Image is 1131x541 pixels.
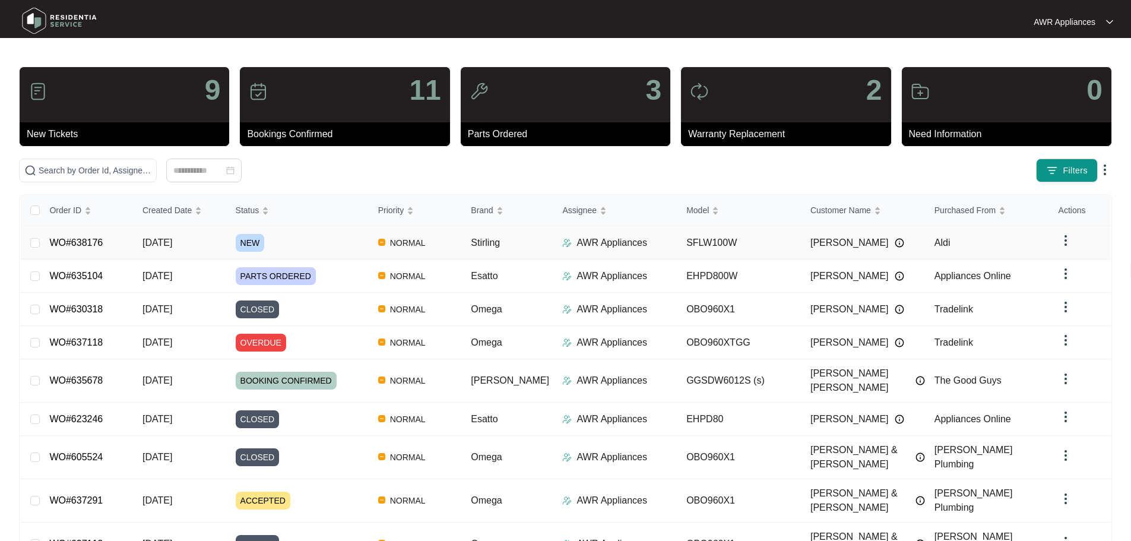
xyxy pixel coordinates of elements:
[925,195,1049,226] th: Purchased From
[142,375,172,385] span: [DATE]
[553,195,677,226] th: Assignee
[1059,372,1073,386] img: dropdown arrow
[385,269,430,283] span: NORMAL
[471,337,502,347] span: Omega
[934,445,1013,469] span: [PERSON_NAME] Plumbing
[1059,492,1073,506] img: dropdown arrow
[576,450,647,464] p: AWR Appliances
[909,127,1111,141] p: Need Information
[378,496,385,504] img: Vercel Logo
[471,495,502,505] span: Omega
[385,374,430,388] span: NORMAL
[378,377,385,384] img: Vercel Logo
[236,448,280,466] span: CLOSED
[677,293,801,326] td: OBO960X1
[49,204,81,217] span: Order ID
[576,412,647,426] p: AWR Appliances
[236,234,265,252] span: NEW
[645,76,661,105] p: 3
[28,82,47,101] img: icon
[562,496,572,505] img: Assigner Icon
[562,453,572,462] img: Assigner Icon
[866,76,882,105] p: 2
[378,453,385,460] img: Vercel Logo
[1046,164,1058,176] img: filter icon
[934,488,1013,512] span: [PERSON_NAME] Plumbing
[468,127,670,141] p: Parts Ordered
[562,338,572,347] img: Assigner Icon
[677,436,801,479] td: OBO960X1
[27,127,229,141] p: New Tickets
[562,415,572,424] img: Assigner Icon
[810,336,889,350] span: [PERSON_NAME]
[1049,195,1111,226] th: Actions
[576,336,647,350] p: AWR Appliances
[1034,16,1095,28] p: AWR Appliances
[1098,163,1112,177] img: dropdown arrow
[385,412,430,426] span: NORMAL
[142,304,172,314] span: [DATE]
[810,236,889,250] span: [PERSON_NAME]
[810,412,889,426] span: [PERSON_NAME]
[677,326,801,359] td: OBO960XTGG
[1086,76,1103,105] p: 0
[142,271,172,281] span: [DATE]
[49,238,103,248] a: WO#638176
[1106,19,1113,25] img: dropdown arrow
[205,76,221,105] p: 9
[1059,267,1073,281] img: dropdown arrow
[133,195,226,226] th: Created Date
[576,302,647,317] p: AWR Appliances
[249,82,268,101] img: icon
[470,82,489,101] img: icon
[378,338,385,346] img: Vercel Logo
[24,164,36,176] img: search-icon
[40,195,133,226] th: Order ID
[677,479,801,523] td: OBO960X1
[688,127,891,141] p: Warranty Replacement
[385,236,430,250] span: NORMAL
[247,127,449,141] p: Bookings Confirmed
[142,495,172,505] span: [DATE]
[49,495,103,505] a: WO#637291
[915,453,925,462] img: Info icon
[1059,300,1073,314] img: dropdown arrow
[810,366,910,395] span: [PERSON_NAME] [PERSON_NAME]
[915,376,925,385] img: Info icon
[810,204,871,217] span: Customer Name
[677,403,801,436] td: EHPD80
[385,493,430,508] span: NORMAL
[934,238,951,248] span: Aldi
[49,271,103,281] a: WO#635104
[369,195,462,226] th: Priority
[378,239,385,246] img: Vercel Logo
[1036,159,1098,182] button: filter iconFilters
[895,338,904,347] img: Info icon
[562,305,572,314] img: Assigner Icon
[471,414,498,424] span: Esatto
[576,374,647,388] p: AWR Appliances
[690,82,709,101] img: icon
[142,238,172,248] span: [DATE]
[385,450,430,464] span: NORMAL
[39,164,151,177] input: Search by Order Id, Assignee Name, Customer Name, Brand and Model
[1059,233,1073,248] img: dropdown arrow
[562,238,572,248] img: Assigner Icon
[677,195,801,226] th: Model
[934,304,973,314] span: Tradelink
[915,496,925,505] img: Info icon
[1063,164,1088,177] span: Filters
[562,271,572,281] img: Assigner Icon
[142,204,192,217] span: Created Date
[18,3,101,39] img: residentia service logo
[49,414,103,424] a: WO#623246
[895,238,904,248] img: Info icon
[934,414,1011,424] span: Appliances Online
[49,337,103,347] a: WO#637118
[471,271,498,281] span: Esatto
[934,204,996,217] span: Purchased From
[576,236,647,250] p: AWR Appliances
[810,302,889,317] span: [PERSON_NAME]
[471,204,493,217] span: Brand
[236,410,280,428] span: CLOSED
